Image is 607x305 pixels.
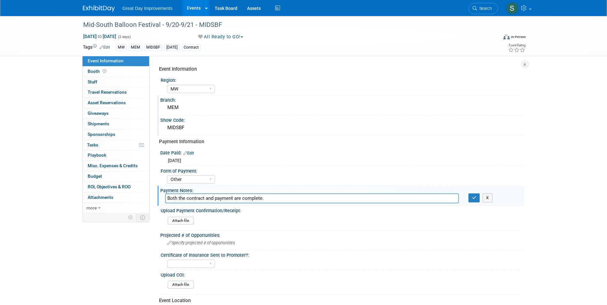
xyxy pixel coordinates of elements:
[164,44,180,51] div: [DATE]
[83,161,149,171] a: Misc. Expenses & Credits
[88,121,109,126] span: Shipments
[83,129,149,140] a: Sponsorships
[83,182,149,192] a: ROI, Objectives & ROO
[165,103,520,113] div: MEM
[468,3,498,14] a: Search
[97,34,103,39] span: to
[83,66,149,77] a: Booth
[88,69,108,74] span: Booth
[161,75,522,83] div: Region:
[83,56,149,66] a: Event Information
[182,44,201,51] div: Contract
[508,44,525,47] div: Event Rating
[165,123,520,133] div: MIDSBF
[168,158,181,163] span: [DATE]
[511,35,526,39] div: In-Person
[83,192,149,203] a: Attachments
[160,231,524,239] div: Projected # of Opportunities:
[88,100,126,105] span: Asset Reservations
[83,5,115,12] img: ExhibitDay
[136,213,149,222] td: Toggle Event Tabs
[160,186,524,194] div: Payment Notes:
[86,205,97,210] span: more
[88,152,106,158] span: Playbook
[83,203,149,213] a: more
[503,34,510,39] img: Format-Inperson.png
[87,142,98,147] span: Tasks
[506,2,518,14] img: Sha'Nautica Sales
[88,174,102,179] span: Budget
[125,213,136,222] td: Personalize Event Tab Strip
[144,44,162,51] div: MIDSBF
[83,108,149,119] a: Giveaways
[83,87,149,98] a: Travel Reservations
[159,138,520,145] div: Payment Information
[161,206,522,214] div: Upload Payment Confirmation/Receipt:
[83,77,149,87] a: Staff
[159,66,520,73] div: Event Information
[100,45,110,50] a: Edit
[83,171,149,182] a: Budget
[160,115,524,123] div: Show Code:
[159,297,520,304] div: Event Location
[196,34,246,40] button: All Ready to GO!
[88,79,97,84] span: Staff
[83,98,149,108] a: Asset Reservations
[460,33,526,43] div: Event Format
[83,34,116,39] span: [DATE] [DATE]
[160,148,524,156] div: Date Paid:
[167,240,235,245] span: Specify projected # of opportunities
[477,6,492,11] span: Search
[161,270,522,278] div: Upload COI:
[83,140,149,150] a: Tasks
[83,119,149,129] a: Shipments
[83,150,149,160] a: Playbook
[129,44,142,51] div: MEM
[161,250,522,258] div: Certificate of Insurance Sent to Promoter?:
[123,6,172,11] span: Great Day Improvements
[183,151,194,155] a: Edit
[81,19,488,31] div: Mid-South Balloon Festival - 9/20-9/21 - MIDSBF
[160,95,524,103] div: Branch:
[116,44,127,51] div: MW
[88,90,127,95] span: Travel Reservations
[88,58,124,63] span: Event Information
[483,193,492,202] button: X
[88,111,108,116] span: Giveaways
[88,163,138,168] span: Misc. Expenses & Credits
[161,166,522,174] div: Form of Payment:
[101,69,108,74] span: Booth not reserved yet
[88,132,115,137] span: Sponsorships
[117,35,131,39] span: (2 days)
[88,184,131,189] span: ROI, Objectives & ROO
[83,44,110,51] td: Tags
[88,195,113,200] span: Attachments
